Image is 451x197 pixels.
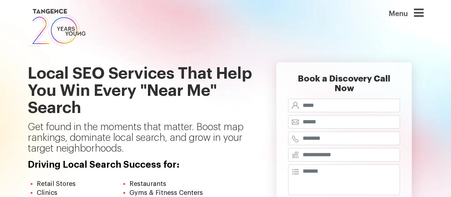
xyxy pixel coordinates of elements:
[129,189,203,196] span: Gyms & Fitness Centers
[28,160,254,170] h4: Driving Local Search Success for:
[28,122,254,160] p: Get found in the moments that matter. Boost map rankings, dominate local search, and grow in your...
[288,74,400,99] h2: Book a Discovery Call Now
[28,7,86,48] img: logo SVG
[37,189,57,196] span: Clinics
[28,48,254,122] h1: Local SEO Services That Help You Win Every "Near Me" Search
[129,181,166,187] span: Restaurants
[37,181,76,187] span: Retail Stores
